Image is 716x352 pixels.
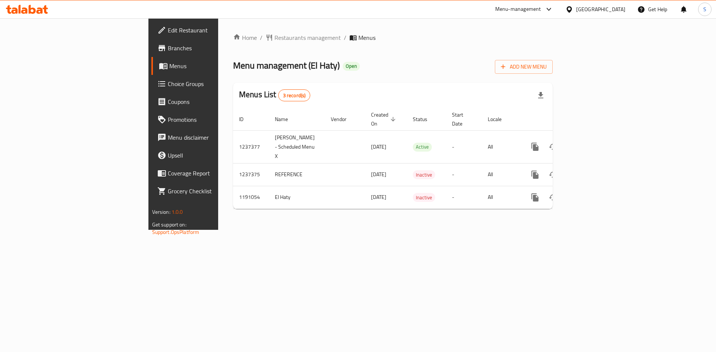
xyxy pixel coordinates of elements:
[168,44,262,53] span: Branches
[239,115,253,124] span: ID
[239,89,310,101] h2: Menus List
[488,115,511,124] span: Locale
[151,75,268,93] a: Choice Groups
[413,143,432,151] span: Active
[278,89,311,101] div: Total records count
[413,170,435,179] div: Inactive
[168,115,262,124] span: Promotions
[532,86,550,104] div: Export file
[413,143,432,152] div: Active
[151,93,268,111] a: Coupons
[151,182,268,200] a: Grocery Checklist
[275,115,298,124] span: Name
[526,138,544,156] button: more
[269,163,325,186] td: REFERENCE
[344,33,346,42] li: /
[233,33,553,42] nav: breadcrumb
[152,220,186,229] span: Get support on:
[446,130,482,163] td: -
[168,133,262,142] span: Menu disclaimer
[526,166,544,184] button: more
[169,61,262,70] span: Menus
[343,62,360,71] div: Open
[526,188,544,206] button: more
[151,57,268,75] a: Menus
[544,138,562,156] button: Change Status
[371,142,386,152] span: [DATE]
[413,115,437,124] span: Status
[343,63,360,69] span: Open
[703,5,706,13] span: S
[266,33,341,42] a: Restaurants management
[482,130,520,163] td: All
[151,21,268,39] a: Edit Restaurant
[482,186,520,209] td: All
[495,5,541,14] div: Menu-management
[168,151,262,160] span: Upsell
[151,129,268,146] a: Menu disclaimer
[371,110,398,128] span: Created On
[482,163,520,186] td: All
[151,164,268,182] a: Coverage Report
[168,187,262,196] span: Grocery Checklist
[151,39,268,57] a: Branches
[269,130,325,163] td: [PERSON_NAME] - Scheduled Menu X
[274,33,341,42] span: Restaurants management
[152,227,200,237] a: Support.OpsPlatform
[544,166,562,184] button: Change Status
[279,92,310,99] span: 3 record(s)
[168,169,262,178] span: Coverage Report
[152,207,170,217] span: Version:
[576,5,625,13] div: [GEOGRAPHIC_DATA]
[168,79,262,88] span: Choice Groups
[495,60,553,74] button: Add New Menu
[544,188,562,206] button: Change Status
[233,108,604,209] table: enhanced table
[151,111,268,129] a: Promotions
[358,33,376,42] span: Menus
[331,115,356,124] span: Vendor
[233,57,340,74] span: Menu management ( El Haty )
[413,171,435,179] span: Inactive
[172,207,183,217] span: 1.0.0
[446,163,482,186] td: -
[151,146,268,164] a: Upsell
[371,169,386,179] span: [DATE]
[446,186,482,209] td: -
[168,26,262,35] span: Edit Restaurant
[168,97,262,106] span: Coupons
[371,192,386,202] span: [DATE]
[452,110,473,128] span: Start Date
[269,186,325,209] td: El Haty
[413,193,435,202] span: Inactive
[501,62,547,72] span: Add New Menu
[520,108,604,131] th: Actions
